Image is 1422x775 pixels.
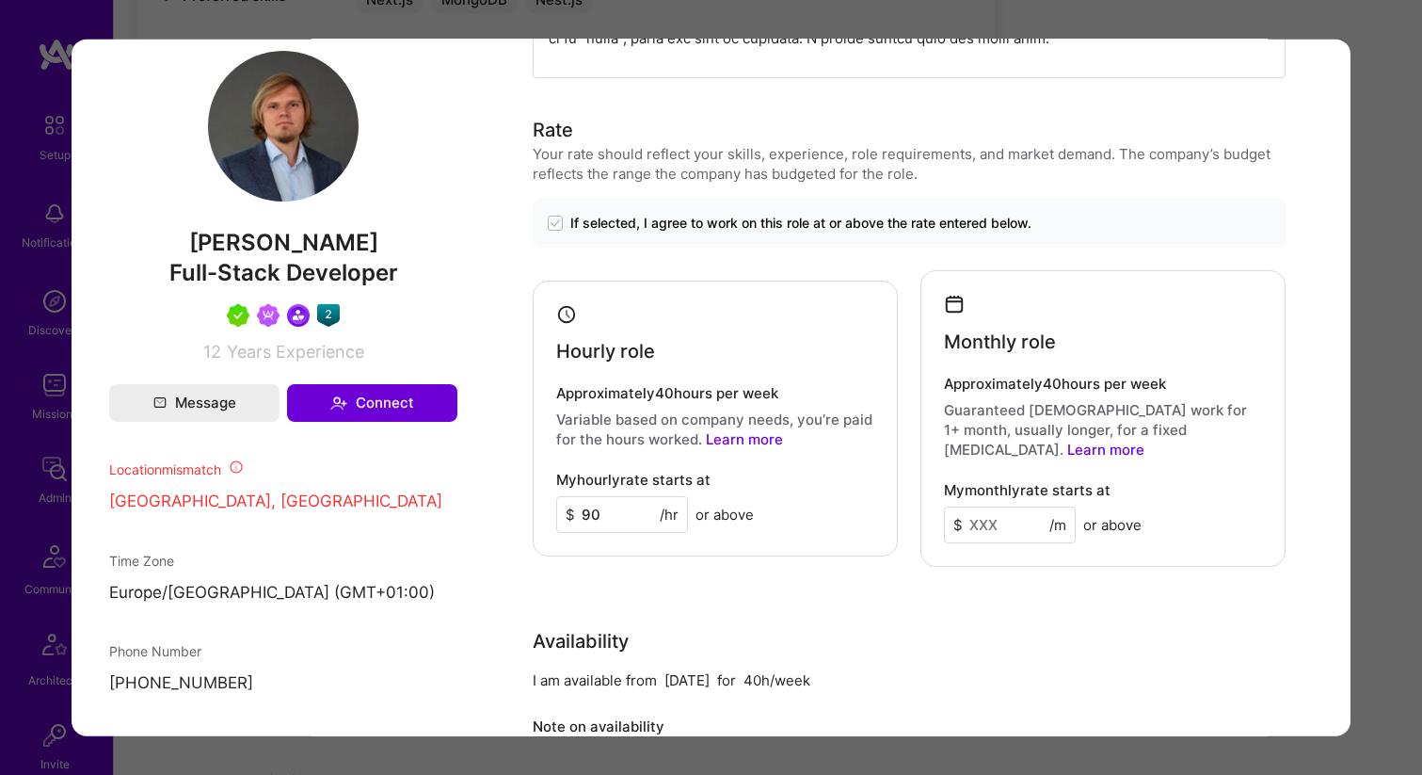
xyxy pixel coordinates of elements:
span: $ [952,514,962,534]
span: /m [1048,514,1065,534]
a: Learn more [1066,440,1143,458]
div: Location mismatch [109,459,457,478]
span: /hr [659,505,678,525]
h4: Approximately 40 hours per week [555,385,873,402]
a: Learn more [705,430,782,448]
i: icon Connect [330,394,347,411]
div: Availability [532,626,628,654]
img: Been on Mission [257,303,280,326]
h4: My monthly rate starts at [943,481,1110,498]
img: Community leader [287,303,310,326]
a: User Avatar [208,186,359,204]
div: [DATE] [663,670,709,689]
span: Years Experience [226,341,363,361]
p: [GEOGRAPHIC_DATA], [GEOGRAPHIC_DATA] [109,490,457,512]
div: Your rate should reflect your skills, experience, role requirements, and market demand. The compa... [532,144,1285,184]
div: h/week [760,670,809,689]
span: Time Zone [109,552,174,568]
span: 12 [202,341,220,361]
button: Message [109,383,280,421]
span: Full-Stack Developer [168,258,397,285]
h4: My hourly rate starts at [555,472,710,489]
div: Rate [532,116,572,144]
span: [PERSON_NAME] [109,228,457,256]
h4: Approximately 40 hours per week [943,375,1261,392]
button: Connect [287,383,457,421]
div: for [716,670,735,689]
div: I am available from [532,670,656,689]
span: $ [565,505,574,525]
p: Europe/[GEOGRAPHIC_DATA] (GMT+01:00 ) [109,581,457,604]
span: or above [1082,514,1141,534]
div: 40 [743,670,760,689]
div: Note on availability [532,712,663,740]
div: modal [72,39,1351,736]
h4: Hourly role [555,340,654,363]
span: Phone Number [109,643,201,659]
p: [PHONE_NUMBER] [109,672,457,695]
p: Variable based on company needs, you’re paid for the hours worked. [555,410,873,449]
input: XXX [555,496,687,533]
i: icon Mail [152,396,166,409]
i: icon Calendar [943,294,965,315]
img: A.Teamer in Residence [227,303,249,326]
p: Guaranteed [DEMOGRAPHIC_DATA] work for 1+ month, usually longer, for a fixed [MEDICAL_DATA]. [943,399,1261,459]
span: Resume [109,735,158,751]
input: XXX [943,506,1075,542]
span: If selected, I agree to work on this role at or above the rate entered below. [569,214,1031,233]
h4: Monthly role [943,330,1055,352]
img: User Avatar [208,50,359,201]
i: icon Clock [555,303,577,325]
span: or above [695,505,753,525]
